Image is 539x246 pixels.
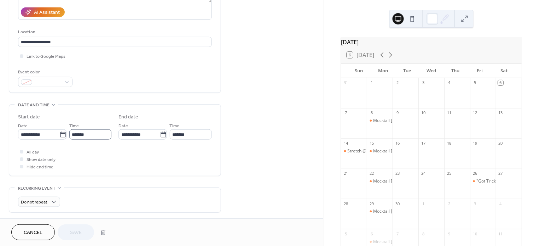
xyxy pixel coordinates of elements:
div: 29 [369,201,374,206]
div: Sun [347,64,371,78]
span: Date [118,123,128,130]
div: Mocktail [DATE] [373,208,405,214]
div: 6 [369,231,374,236]
div: Thu [444,64,468,78]
div: 14 [343,140,348,146]
div: 31 [343,80,348,85]
div: 22 [369,171,374,176]
span: All day [27,149,39,156]
div: 13 [498,110,503,116]
div: Mon [371,64,395,78]
div: 1 [421,201,426,206]
div: 18 [446,140,452,146]
div: Location [18,28,210,36]
div: Mocktail Monday [367,148,393,154]
div: Mocktail Monday [367,118,393,124]
div: 26 [472,171,477,176]
div: 11 [498,231,503,236]
span: Link to Google Maps [27,53,65,61]
button: AI Assistant [21,7,65,17]
div: 6 [498,80,503,85]
div: [DATE] [341,38,522,46]
div: Event color [18,68,71,76]
div: Mocktail Monday [367,208,393,214]
span: Cancel [24,229,42,237]
div: Stretch @ Fetch: Puppy Yoga [347,148,403,154]
button: Cancel [11,224,55,240]
div: 15 [369,140,374,146]
span: Do not repeat [21,199,47,207]
span: Date [18,123,28,130]
div: 5 [343,231,348,236]
div: 2 [446,201,452,206]
div: 24 [421,171,426,176]
div: 9 [395,110,400,116]
div: 27 [498,171,503,176]
div: 2 [395,80,400,85]
span: Date and time [18,101,50,109]
div: 25 [446,171,452,176]
div: Mocktail [DATE] [373,148,405,154]
div: Fri [468,64,492,78]
div: AI Assistant [34,9,60,17]
div: 7 [343,110,348,116]
div: 3 [421,80,426,85]
div: Sat [492,64,516,78]
div: 8 [369,110,374,116]
div: 16 [395,140,400,146]
div: 11 [446,110,452,116]
span: Time [69,123,79,130]
span: Recurring event [18,185,56,192]
div: 4 [446,80,452,85]
div: Start date [18,113,40,121]
div: End date [118,113,138,121]
div: 3 [472,201,477,206]
div: 10 [421,110,426,116]
div: 20 [498,140,503,146]
div: Mocktail [DATE] [373,118,405,124]
div: "Got Tricks?" Workshop [476,178,522,184]
div: "Got Tricks?" Workshop [470,178,496,184]
div: Mocktail Monday [367,239,393,245]
div: 10 [472,231,477,236]
span: Time [170,123,180,130]
span: Hide end time [27,164,53,171]
div: 9 [446,231,452,236]
span: Show date only [27,156,56,164]
div: 7 [395,231,400,236]
div: 5 [472,80,477,85]
div: 8 [421,231,426,236]
div: 12 [472,110,477,116]
div: 4 [498,201,503,206]
div: 19 [472,140,477,146]
div: Tue [395,64,419,78]
div: Mocktail [DATE] [373,239,405,245]
div: 21 [343,171,348,176]
div: Mocktail [DATE] [373,178,405,184]
div: 28 [343,201,348,206]
div: 23 [395,171,400,176]
div: 1 [369,80,374,85]
div: Stretch @ Fetch: Puppy Yoga [341,148,367,154]
div: Mocktail Monday [367,178,393,184]
div: Wed [419,64,444,78]
div: 30 [395,201,400,206]
div: 17 [421,140,426,146]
